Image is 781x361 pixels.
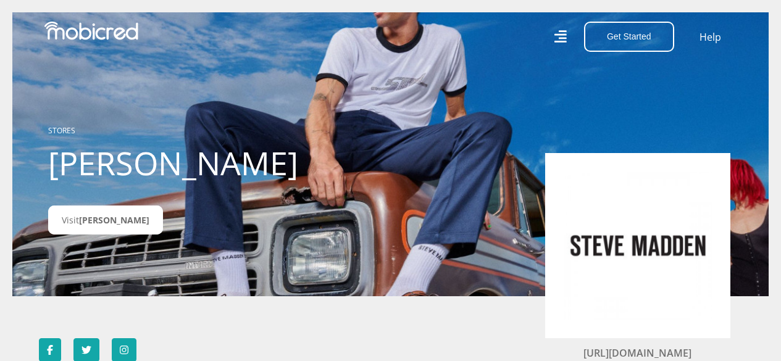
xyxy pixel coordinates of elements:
a: [URL][DOMAIN_NAME] [583,346,691,360]
a: Visit[PERSON_NAME] [48,205,163,234]
button: Get Started [584,22,674,52]
span: [PERSON_NAME] [79,214,149,226]
a: Help [699,29,722,45]
h1: [PERSON_NAME] [48,144,323,182]
a: STORES [48,125,75,136]
img: Steve Madden [564,172,712,320]
img: Mobicred [44,22,138,40]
